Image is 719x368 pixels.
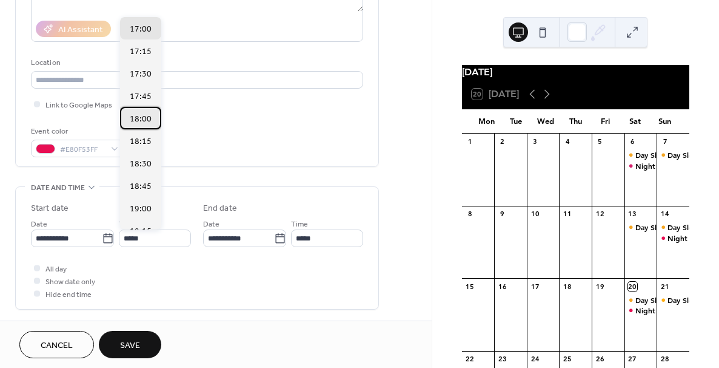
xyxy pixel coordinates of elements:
[45,263,67,276] span: All day
[660,210,669,219] div: 14
[130,23,152,36] span: 17:00
[466,210,475,219] div: 8
[41,339,73,352] span: Cancel
[635,305,671,316] div: Night Slot
[624,305,657,316] div: Night Slot
[31,125,122,138] div: Event color
[501,109,531,134] div: Tue
[19,331,94,358] button: Cancel
[130,225,152,238] span: 19:15
[31,182,85,194] span: Date and time
[657,233,689,244] div: Night Slot
[130,46,152,58] span: 17:15
[657,222,689,233] div: Day Slot
[657,150,689,160] div: Day Slot
[498,137,507,146] div: 2
[650,109,680,134] div: Sun
[462,65,689,80] div: [DATE]
[595,137,604,146] div: 5
[595,210,604,219] div: 12
[531,109,561,134] div: Wed
[45,288,92,301] span: Hide end time
[660,282,669,291] div: 21
[130,135,152,148] span: 18:15
[628,210,637,219] div: 13
[120,339,140,352] span: Save
[628,282,637,291] div: 20
[563,282,572,291] div: 18
[498,355,507,364] div: 23
[45,99,112,112] span: Link to Google Maps
[498,282,507,291] div: 16
[595,282,604,291] div: 19
[530,210,540,219] div: 10
[203,202,237,215] div: End date
[130,203,152,216] span: 19:00
[635,222,664,233] div: Day Slot
[660,137,669,146] div: 7
[667,150,696,160] div: Day Slot
[635,161,671,171] div: Night Slot
[530,355,540,364] div: 24
[31,56,361,69] div: Location
[624,150,657,160] div: Day Slot
[472,109,501,134] div: Mon
[466,282,475,291] div: 15
[635,150,664,160] div: Day Slot
[563,137,572,146] div: 4
[624,295,657,305] div: Day Slot
[628,137,637,146] div: 6
[667,222,696,233] div: Day Slot
[119,218,136,231] span: Time
[561,109,590,134] div: Thu
[31,218,47,231] span: Date
[635,295,664,305] div: Day Slot
[624,222,657,233] div: Day Slot
[590,109,620,134] div: Fri
[203,218,219,231] span: Date
[530,282,540,291] div: 17
[624,161,657,171] div: Night Slot
[466,355,475,364] div: 22
[563,355,572,364] div: 25
[130,180,152,193] span: 18:45
[530,137,540,146] div: 3
[620,109,650,134] div: Sat
[660,355,669,364] div: 28
[628,355,637,364] div: 27
[130,68,152,81] span: 17:30
[466,137,475,146] div: 1
[130,90,152,103] span: 17:45
[130,158,152,171] span: 18:30
[60,143,105,156] span: #E80F53FF
[31,202,69,215] div: Start date
[99,331,161,358] button: Save
[657,295,689,305] div: Day Slot
[667,233,703,244] div: Night Slot
[595,355,604,364] div: 26
[130,113,152,126] span: 18:00
[498,210,507,219] div: 9
[45,276,95,288] span: Show date only
[291,218,308,231] span: Time
[667,295,696,305] div: Day Slot
[563,210,572,219] div: 11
